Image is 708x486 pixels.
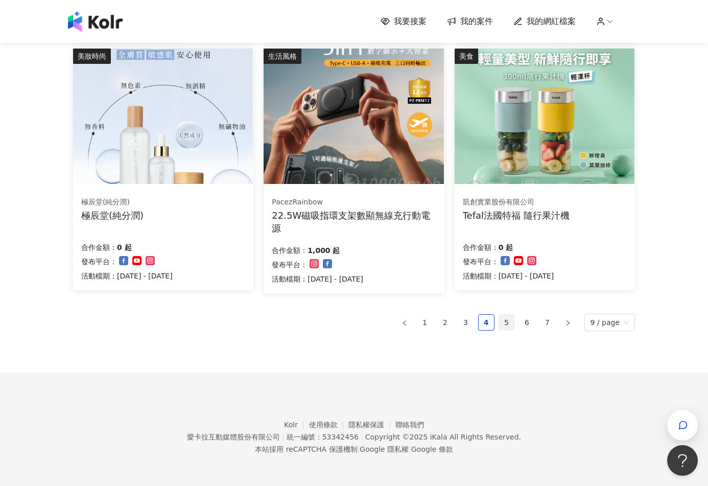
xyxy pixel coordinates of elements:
[287,433,359,441] div: 統一編號：53342456
[81,209,144,222] div: 極辰堂(純分潤)
[447,16,493,27] a: 我的案件
[539,314,556,331] li: 7
[73,49,253,184] img: 極辰保濕保養系列
[411,445,453,453] a: Google 條款
[520,315,535,330] a: 6
[381,16,427,27] a: 我要接案
[73,49,111,64] div: 美妝時尚
[455,49,634,184] img: Tefal法國特福 隨行果汁機開團
[458,314,474,331] li: 3
[272,197,435,207] div: PacezRainbow
[308,244,340,257] p: 1,000 起
[499,241,513,253] p: 0 起
[430,433,447,441] a: iKala
[560,314,576,331] li: Next Page
[463,270,554,282] p: 活動檔期：[DATE] - [DATE]
[81,270,173,282] p: 活動檔期：[DATE] - [DATE]
[284,421,309,429] a: Kolr
[361,433,363,441] span: |
[395,421,424,429] a: 聯絡我們
[264,49,301,64] div: 生活風格
[455,49,478,64] div: 美食
[309,421,349,429] a: 使用條款
[460,16,493,27] span: 我的案件
[68,11,123,32] img: logo
[463,256,499,268] p: 發布平台：
[560,314,576,331] button: right
[255,443,453,455] span: 本站採用 reCAPTCHA 保護機制
[458,315,474,330] a: 3
[282,433,285,441] span: |
[187,433,280,441] div: 愛卡拉互動媒體股份有限公司
[667,445,698,476] iframe: Help Scout Beacon - Open
[513,16,576,27] a: 我的網紅檔案
[272,244,308,257] p: 合作金額：
[478,314,494,331] li: 4
[479,315,494,330] a: 4
[591,314,629,331] span: 9 / page
[519,314,535,331] li: 6
[438,315,453,330] a: 2
[264,49,443,184] img: 22.5W磁吸指環支架數顯無線充行動電源
[402,320,408,326] span: left
[272,209,436,235] div: 22.5W磁吸指環支架數顯無線充行動電源
[365,433,521,441] div: Copyright © 2025 All Rights Reserved.
[417,315,433,330] a: 1
[463,209,570,222] div: Tefal法國特福 隨行果汁機
[360,445,409,453] a: Google 隱私權
[358,445,360,453] span: |
[81,241,117,253] p: 合作金額：
[584,314,635,331] div: Page Size
[81,197,144,207] div: 極辰堂(純分潤)
[272,259,308,271] p: 發布平台：
[463,241,499,253] p: 合作金額：
[394,16,427,27] span: 我要接案
[348,421,395,429] a: 隱私權保護
[272,273,363,285] p: 活動檔期：[DATE] - [DATE]
[437,314,454,331] li: 2
[417,314,433,331] li: 1
[540,315,555,330] a: 7
[499,315,514,330] a: 5
[409,445,411,453] span: |
[565,320,571,326] span: right
[117,241,132,253] p: 0 起
[463,197,570,207] div: 凱創實業股份有限公司
[396,314,413,331] button: left
[81,256,117,268] p: 發布平台：
[527,16,576,27] span: 我的網紅檔案
[396,314,413,331] li: Previous Page
[499,314,515,331] li: 5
